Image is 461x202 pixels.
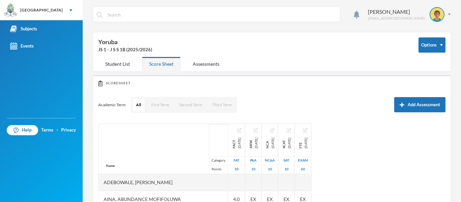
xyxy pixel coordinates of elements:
[394,97,445,112] button: Add Assessment
[298,138,308,148] div: First Term Exam
[270,128,274,133] img: edit
[148,98,172,111] button: First Term
[97,12,103,18] img: search
[7,125,38,135] a: Help
[98,80,445,86] div: Scoresheet
[99,174,228,191] div: Adebowale, [PERSON_NAME]
[303,128,307,133] img: edit
[287,127,291,133] button: Edit Assessment
[57,127,58,134] div: ·
[20,7,63,13] div: [GEOGRAPHIC_DATA]
[228,156,245,165] div: First Assessment Test
[98,47,408,53] div: JS 1 - J S S 1B (2025/2026)
[270,127,274,133] button: Edit Assessment
[237,128,241,133] img: edit
[228,165,245,174] div: 10
[278,165,294,174] div: 10
[99,158,122,174] div: Name
[4,4,17,17] img: logo
[368,8,425,16] div: [PERSON_NAME]
[186,57,226,71] div: Assessments
[287,128,291,133] img: edit
[253,128,258,133] img: edit
[245,156,261,165] div: Project And Assignment
[10,42,34,50] div: Events
[98,57,137,71] div: Student List
[245,165,261,174] div: 10
[142,57,181,71] div: Score Sheet
[209,98,235,111] button: Third Term
[265,138,275,148] div: Note Checking And Attendance
[281,138,287,148] span: SCAT
[248,138,253,148] span: ARW
[248,138,259,148] div: Assignment And Research Work
[231,138,237,148] span: FACT
[262,156,278,165] div: Notecheck And Attendance
[107,7,336,22] input: Search
[298,138,303,148] span: FTE
[281,138,292,148] div: Second Continuous Assessment Test
[265,138,270,148] span: NCA
[61,127,76,134] a: Privacy
[231,138,242,148] div: First Continuous Assessment Test
[209,156,228,165] div: Category
[176,98,206,111] button: Second Term
[10,25,37,32] div: Subjects
[418,37,445,53] button: Options
[98,37,408,53] div: Yoruba
[368,16,425,21] div: [EMAIL_ADDRESS][DOMAIN_NAME]
[237,127,241,133] button: Edit Assessment
[41,127,53,134] a: Terms
[133,98,144,111] button: All
[98,102,126,108] p: Academic Term
[209,165,228,174] div: Points
[295,156,311,165] div: Examination
[278,156,294,165] div: Second Assessment Test
[262,165,278,174] div: 10
[253,127,258,133] button: Edit Assessment
[303,127,307,133] button: Edit Assessment
[295,165,311,174] div: 60
[430,8,444,21] img: STUDENT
